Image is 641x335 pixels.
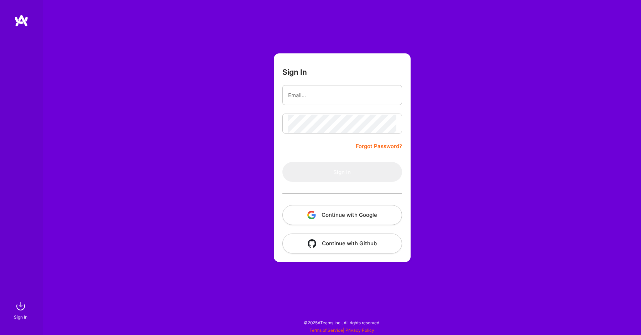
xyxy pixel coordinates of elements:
[14,14,28,27] img: logo
[309,328,343,333] a: Terms of Service
[307,211,316,219] img: icon
[14,313,27,321] div: Sign In
[308,239,316,248] img: icon
[282,234,402,253] button: Continue with Github
[288,86,396,104] input: Email...
[309,328,374,333] span: |
[282,68,307,77] h3: Sign In
[282,205,402,225] button: Continue with Google
[14,299,28,313] img: sign in
[15,299,28,321] a: sign inSign In
[356,142,402,151] a: Forgot Password?
[345,328,374,333] a: Privacy Policy
[282,162,402,182] button: Sign In
[43,314,641,331] div: © 2025 ATeams Inc., All rights reserved.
